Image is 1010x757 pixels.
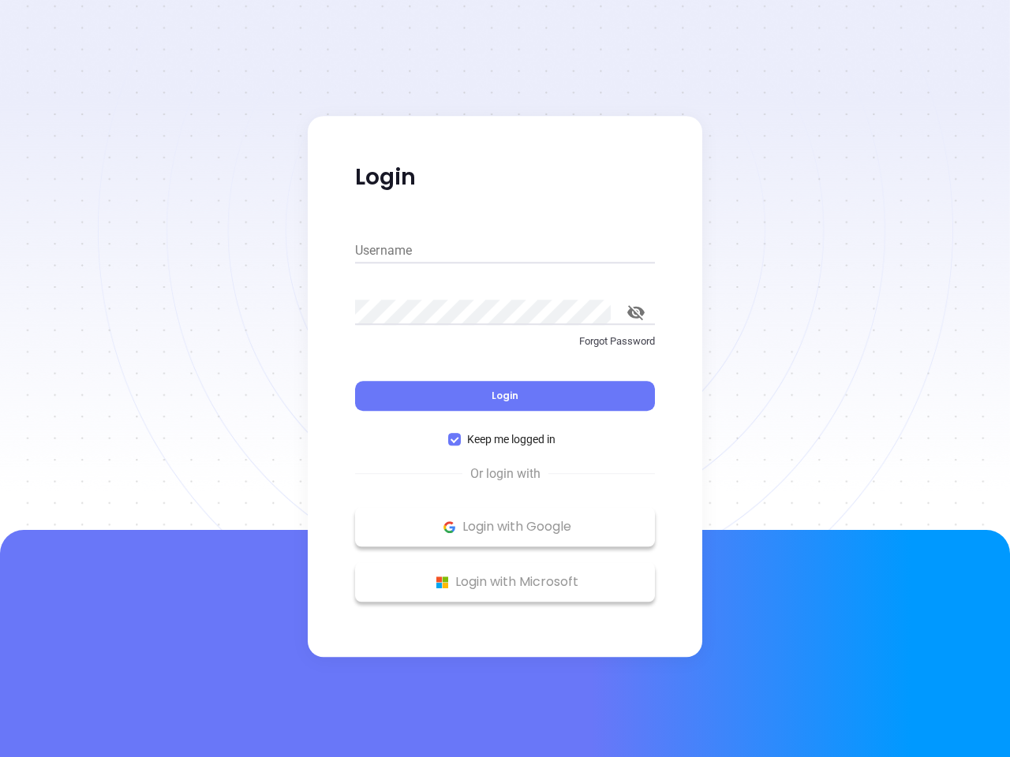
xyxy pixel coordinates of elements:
span: Keep me logged in [461,431,562,448]
p: Login [355,163,655,192]
button: Microsoft Logo Login with Microsoft [355,562,655,602]
button: Login [355,381,655,411]
button: toggle password visibility [617,293,655,331]
img: Microsoft Logo [432,572,452,592]
span: Login [492,389,518,402]
p: Login with Microsoft [363,570,647,594]
p: Login with Google [363,515,647,539]
img: Google Logo [440,517,459,537]
span: Or login with [462,464,548,483]
p: Forgot Password [355,334,655,349]
button: Google Logo Login with Google [355,507,655,546]
a: Forgot Password [355,334,655,362]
